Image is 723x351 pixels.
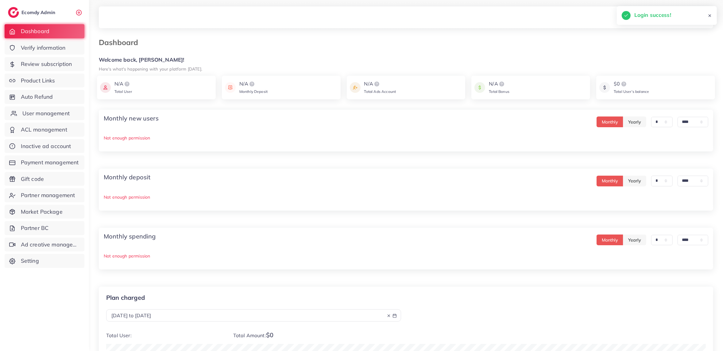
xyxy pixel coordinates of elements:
[123,80,131,88] img: logo
[597,176,623,186] button: Monthly
[21,191,75,199] span: Partner management
[99,38,143,47] h3: Dashboard
[489,89,509,94] span: Total Bonus
[21,44,66,52] span: Verify information
[104,115,159,122] h4: Monthly new users
[21,257,39,265] span: Setting
[5,205,84,219] a: Market Package
[248,80,256,88] img: logo
[5,172,84,186] a: Gift code
[498,80,505,88] img: logo
[5,24,84,38] a: Dashboard
[21,208,63,216] span: Market Package
[21,27,49,35] span: Dashboard
[614,80,649,88] div: $0
[266,331,273,339] span: $0
[614,89,649,94] span: Total User’s balance
[99,66,202,71] small: Here's what's happening with your platform [DATE].
[623,116,646,127] button: Yearly
[21,93,53,101] span: Auto Refund
[104,233,156,240] h4: Monthly spending
[5,188,84,202] a: Partner management
[22,109,70,117] span: User management
[104,252,708,260] p: Not enough permission
[99,57,713,63] h5: Welcome back, [PERSON_NAME]!
[350,80,361,95] img: icon payment
[5,57,84,71] a: Review subscription
[620,80,628,88] img: logo
[239,80,268,88] div: N/A
[373,80,381,88] img: logo
[597,116,623,127] button: Monthly
[239,89,268,94] span: Monthly Deposit
[5,238,84,252] a: Ad creative management
[5,155,84,170] a: Payment management
[106,294,401,301] p: Plan charged
[21,10,57,15] h2: Ecomdy Admin
[623,235,646,245] button: Yearly
[597,235,623,245] button: Monthly
[364,80,396,88] div: N/A
[106,331,223,339] p: Total User:
[5,90,84,104] a: Auto Refund
[21,60,72,68] span: Review subscription
[599,80,610,95] img: icon payment
[114,89,132,94] span: Total User
[114,80,132,88] div: N/A
[104,134,708,142] p: Not enough permission
[104,193,708,201] p: Not enough permission
[21,241,80,249] span: Ad creative management
[623,176,646,186] button: Yearly
[5,123,84,137] a: ACL management
[8,7,19,18] img: logo
[5,74,84,88] a: Product Links
[21,126,67,134] span: ACL management
[111,312,151,319] span: [DATE] to [DATE]
[21,158,79,166] span: Payment management
[634,11,671,19] h5: Login success!
[5,221,84,235] a: Partner BC
[474,80,485,95] img: icon payment
[21,175,44,183] span: Gift code
[233,331,401,339] p: Total Amount:
[5,41,84,55] a: Verify information
[21,142,71,150] span: Inactive ad account
[104,174,150,181] h4: Monthly deposit
[5,139,84,153] a: Inactive ad account
[100,80,111,95] img: icon payment
[5,254,84,268] a: Setting
[8,7,57,18] a: logoEcomdy Admin
[225,80,236,95] img: icon payment
[364,89,396,94] span: Total Ads Account
[21,224,49,232] span: Partner BC
[21,77,55,85] span: Product Links
[489,80,509,88] div: N/A
[5,106,84,120] a: User management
